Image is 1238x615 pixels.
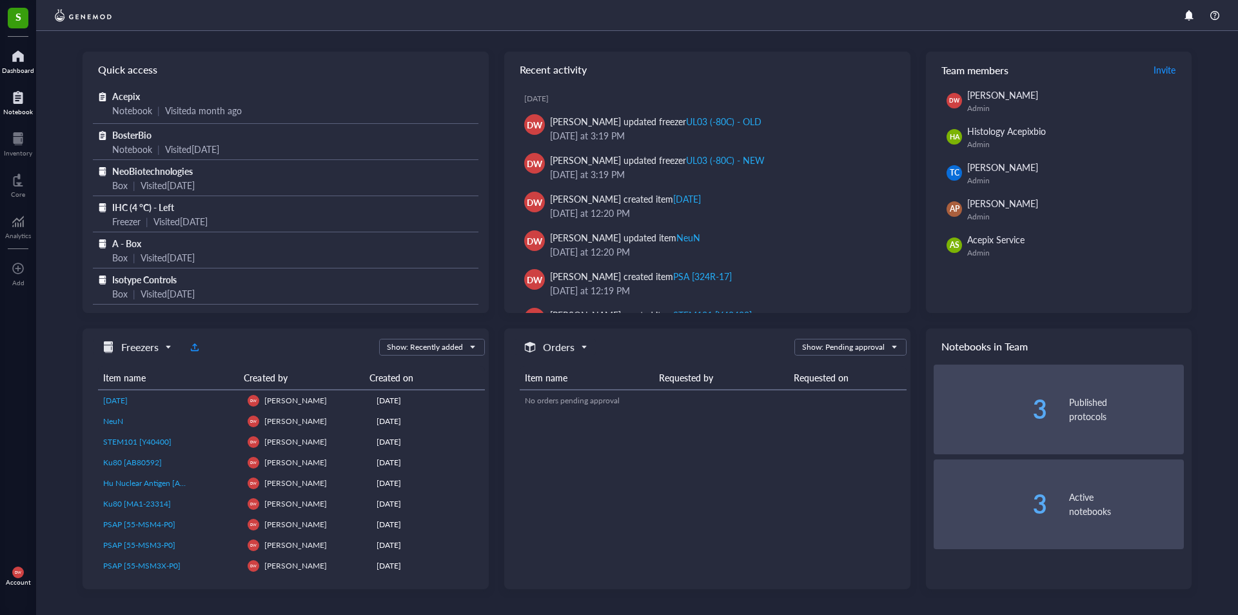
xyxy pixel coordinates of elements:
[950,239,959,251] span: AS
[112,178,128,192] div: Box
[264,395,327,406] span: [PERSON_NAME]
[264,560,327,571] span: [PERSON_NAME]
[12,279,25,287] div: Add
[121,339,159,355] h5: Freezers
[967,139,1179,150] div: Admin
[103,416,123,427] span: NeuN
[527,195,543,208] span: DW
[5,211,31,239] a: Analytics
[1153,59,1176,80] button: Invite
[112,142,152,156] div: Notebook
[133,178,135,192] div: |
[250,419,257,423] span: DW
[934,491,1048,517] div: 3
[4,128,32,157] a: Inventory
[103,498,171,509] span: Ku80 [MA1-23314]
[112,273,177,286] span: Isotype Controls
[52,8,115,23] img: genemod-logo
[141,178,195,192] div: Visited [DATE]
[103,560,181,571] span: PSAP [55-MSM3X-P0]
[83,52,489,88] div: Quick access
[157,103,160,117] div: |
[264,478,327,489] span: [PERSON_NAME]
[103,416,237,427] a: NeuN
[686,154,765,166] div: UL03 (-80C) - NEW
[520,366,654,390] th: Item name
[1069,490,1184,518] div: Active notebooks
[103,498,237,510] a: Ku80 [MA1-23314]
[250,563,257,568] span: DW
[112,201,174,214] span: IHC (4 °C) - Left
[250,460,257,465] span: DW
[239,366,364,390] th: Created by
[103,539,175,550] span: PSAP [55-MSM3-P0]
[103,478,237,489] a: Hu Nuclear Antigen [AB191181]
[112,237,141,250] span: A - Box
[165,103,242,117] div: Visited a month ago
[112,128,152,141] span: BosterBio
[515,225,900,264] a: DW[PERSON_NAME] updated itemNeuN[DATE] at 12:20 PM
[550,192,701,206] div: [PERSON_NAME] created item
[949,132,959,142] span: HA
[112,103,152,117] div: Notebook
[377,519,480,530] div: [DATE]
[103,539,237,551] a: PSAP [55-MSM3-P0]
[377,539,480,551] div: [DATE]
[926,52,1192,88] div: Team members
[4,149,32,157] div: Inventory
[950,167,959,179] span: TC
[515,264,900,303] a: DW[PERSON_NAME] created itemPSA [324R-17][DATE] at 12:19 PM
[686,115,761,128] div: UL03 (-80C) - OLD
[377,416,480,427] div: [DATE]
[802,341,885,353] div: Show: Pending approval
[967,125,1046,137] span: Histology Acepixbio
[15,570,21,575] span: DW
[264,416,327,427] span: [PERSON_NAME]
[673,270,732,283] div: PSA [324R-17]
[112,165,193,177] span: NeoBiotechnologies
[112,250,128,265] div: Box
[377,395,480,407] div: [DATE]
[967,233,1025,246] span: Acepix Service
[950,203,959,215] span: AP
[550,206,890,220] div: [DATE] at 12:20 PM
[789,366,907,390] th: Requested on
[103,395,237,407] a: [DATE]
[967,161,1038,174] span: [PERSON_NAME]
[527,117,543,131] span: DW
[673,192,701,205] div: [DATE]
[15,8,21,25] span: S
[264,539,327,550] span: [PERSON_NAME]
[387,341,463,353] div: Show: Recently added
[527,272,543,286] span: DW
[250,439,257,444] span: DW
[98,366,239,390] th: Item name
[527,234,543,247] span: DW
[103,478,215,489] span: Hu Nuclear Antigen [AB191181]
[103,519,175,530] span: PSAP [55-MSM4-P0]
[934,396,1048,422] div: 3
[146,214,148,228] div: |
[949,96,959,105] span: DW
[103,457,162,468] span: Ku80 [AB80592]
[377,478,480,489] div: [DATE]
[103,519,237,530] a: PSAP [55-MSM4-P0]
[6,578,31,586] div: Account
[3,108,33,116] div: Notebook
[1154,63,1175,76] span: Invite
[141,250,195,265] div: Visited [DATE]
[103,436,237,448] a: STEM101 [Y40400]
[153,214,208,228] div: Visited [DATE]
[264,519,327,530] span: [PERSON_NAME]
[377,498,480,510] div: [DATE]
[264,436,327,447] span: [PERSON_NAME]
[377,436,480,448] div: [DATE]
[550,283,890,297] div: [DATE] at 12:19 PM
[11,190,25,198] div: Core
[504,52,910,88] div: Recent activity
[527,156,543,170] span: DW
[3,87,33,116] a: Notebook
[515,109,900,148] a: DW[PERSON_NAME] updated freezerUL03 (-80C) - OLD[DATE] at 3:19 PM
[377,560,480,572] div: [DATE]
